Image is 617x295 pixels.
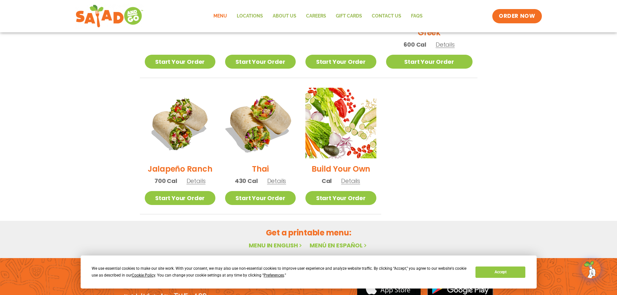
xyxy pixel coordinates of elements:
[312,163,371,175] h2: Build Your Own
[145,55,215,69] a: Start Your Order
[305,55,376,69] a: Start Your Order
[267,177,286,185] span: Details
[418,27,440,38] h2: Greek
[132,273,155,278] span: Cookie Policy
[140,227,477,238] h2: Get a printable menu:
[235,176,258,185] span: 430 Cal
[187,177,206,185] span: Details
[225,55,296,69] a: Start Your Order
[406,9,428,24] a: FAQs
[92,265,468,279] div: We use essential cookies to make our site work. With your consent, we may also use non-essential ...
[341,177,360,185] span: Details
[492,9,542,23] a: ORDER NOW
[225,191,296,205] a: Start Your Order
[264,273,284,278] span: Preferences
[404,40,426,49] span: 600 Cal
[81,255,537,289] div: Cookie Consent Prompt
[219,82,302,165] img: Product photo for Thai Wrap
[154,176,177,185] span: 700 Cal
[145,191,215,205] a: Start Your Order
[367,9,406,24] a: Contact Us
[75,3,144,29] img: new-SAG-logo-768×292
[582,260,600,278] img: wpChatIcon
[305,191,376,205] a: Start Your Order
[331,9,367,24] a: GIFT CARDS
[249,241,303,249] a: Menu in English
[436,40,455,49] span: Details
[305,88,376,158] img: Product photo for Build Your Own
[232,9,268,24] a: Locations
[499,12,535,20] span: ORDER NOW
[475,267,525,278] button: Accept
[310,241,368,249] a: Menú en español
[145,88,215,158] img: Product photo for Jalapeño Ranch Wrap
[252,163,269,175] h2: Thai
[322,176,332,185] span: Cal
[148,163,212,175] h2: Jalapeño Ranch
[301,9,331,24] a: Careers
[209,9,232,24] a: Menu
[386,55,473,69] a: Start Your Order
[209,9,428,24] nav: Menu
[268,9,301,24] a: About Us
